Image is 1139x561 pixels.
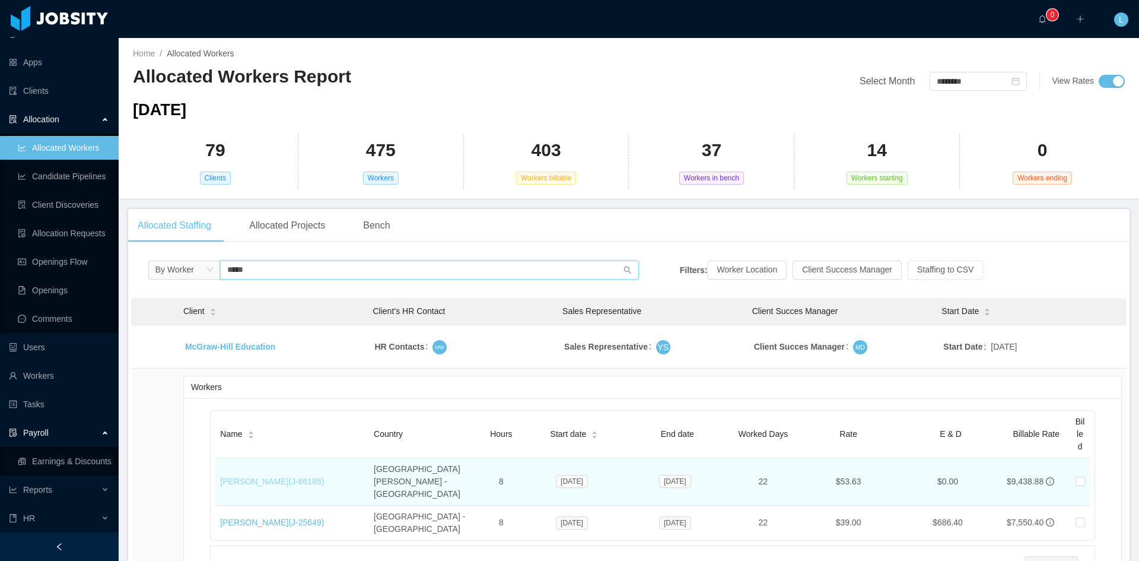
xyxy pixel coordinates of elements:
div: $7,550.40 [1007,516,1043,529]
i: icon: caret-up [984,307,991,310]
span: info-circle [1046,477,1054,486]
i: icon: caret-down [591,434,598,438]
td: 22 [729,458,797,506]
td: 8 [480,506,523,540]
i: icon: bell [1038,15,1046,23]
span: End date [661,429,694,439]
div: Allocated Projects [240,209,335,242]
span: Billable Rate [1013,429,1060,439]
span: Workers [363,172,399,185]
i: icon: caret-up [209,307,216,310]
div: By Worker [155,261,194,278]
i: icon: solution [9,115,17,123]
span: MW [435,343,444,351]
i: icon: plus [1076,15,1084,23]
a: McGraw-Hill Education [185,342,275,351]
td: [GEOGRAPHIC_DATA][PERSON_NAME] - [GEOGRAPHIC_DATA] [369,458,480,506]
span: $0.00 [937,477,958,486]
span: [DATE] [556,475,588,488]
button: Staffing to CSV [908,261,983,280]
div: Workers [191,376,1114,398]
button: Client Success Manager [793,261,902,280]
span: Billed [1076,417,1085,451]
td: 8 [480,458,523,506]
h2: 14 [867,138,887,163]
h2: 37 [702,138,721,163]
td: $39.00 [797,506,899,540]
i: icon: book [9,514,17,522]
span: / [160,49,162,58]
span: Start date [551,428,587,440]
i: icon: line-chart [9,486,17,494]
i: icon: file-protect [9,429,17,437]
span: Rate [839,429,857,439]
span: Reports [23,485,52,495]
a: icon: messageComments [18,307,109,331]
span: Client’s HR Contact [373,306,446,316]
span: Country [374,429,403,439]
i: icon: search [623,266,632,274]
span: Select Month [860,76,915,86]
a: icon: idcardOpenings Flow [18,250,109,274]
button: Worker Location [707,261,787,280]
i: icon: caret-up [247,430,254,433]
div: Bench [354,209,399,242]
i: icon: down [206,266,214,274]
i: icon: calendar [1011,77,1020,85]
span: HR [23,514,35,523]
a: icon: userWorkers [9,364,109,388]
h2: 0 [1038,138,1048,163]
h2: 475 [366,138,396,163]
span: info-circle [1046,518,1054,527]
span: [DATE] [556,516,588,530]
a: [PERSON_NAME](J-25649) [220,518,324,527]
span: L [1119,12,1124,27]
a: Home [133,49,155,58]
span: Workers ending [1013,172,1072,185]
span: Worked Days [738,429,788,439]
span: Allocated Workers [167,49,234,58]
a: icon: profileTasks [9,392,109,416]
span: [DATE] [659,516,691,530]
td: $53.63 [797,458,899,506]
i: icon: caret-down [984,311,991,315]
i: icon: caret-down [209,311,216,315]
span: Clients [200,172,231,185]
div: $9,438.88 [1007,476,1043,488]
span: Workers billable [516,172,576,185]
h2: 79 [205,138,225,163]
strong: Sales Representative [564,342,648,351]
div: Sort [984,306,991,315]
a: icon: file-searchClient Discoveries [18,193,109,217]
a: icon: robotUsers [9,335,109,359]
div: Sort [209,306,217,315]
span: MD [855,342,865,352]
span: Hours [490,429,512,439]
span: Payroll [23,428,49,438]
span: View Rates [1052,76,1094,85]
span: E & D [940,429,962,439]
a: icon: auditClients [9,79,109,103]
a: icon: file-textOpenings [18,278,109,302]
span: Name [220,428,242,440]
div: Allocated Staffing [128,209,221,242]
div: Sort [591,429,598,438]
span: Client [183,305,205,318]
strong: Client Succes Manager [754,342,845,351]
a: icon: file-doneAllocation Requests [18,221,109,245]
h2: Allocated Workers Report [133,65,629,89]
strong: Start Date [943,342,982,351]
strong: Filters: [680,265,708,274]
a: icon: line-chartCandidate Pipelines [18,164,109,188]
span: Workers in bench [679,172,744,185]
span: $686.40 [933,518,963,527]
span: [DATE] [659,475,691,488]
span: Client Succes Manager [752,306,838,316]
td: [GEOGRAPHIC_DATA] - [GEOGRAPHIC_DATA] [369,506,480,540]
h2: 403 [532,138,561,163]
a: icon: appstoreApps [9,50,109,74]
a: icon: line-chartAllocated Workers [18,136,109,160]
div: Sort [247,429,254,438]
sup: 0 [1046,9,1058,21]
span: Start Date [941,305,979,318]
